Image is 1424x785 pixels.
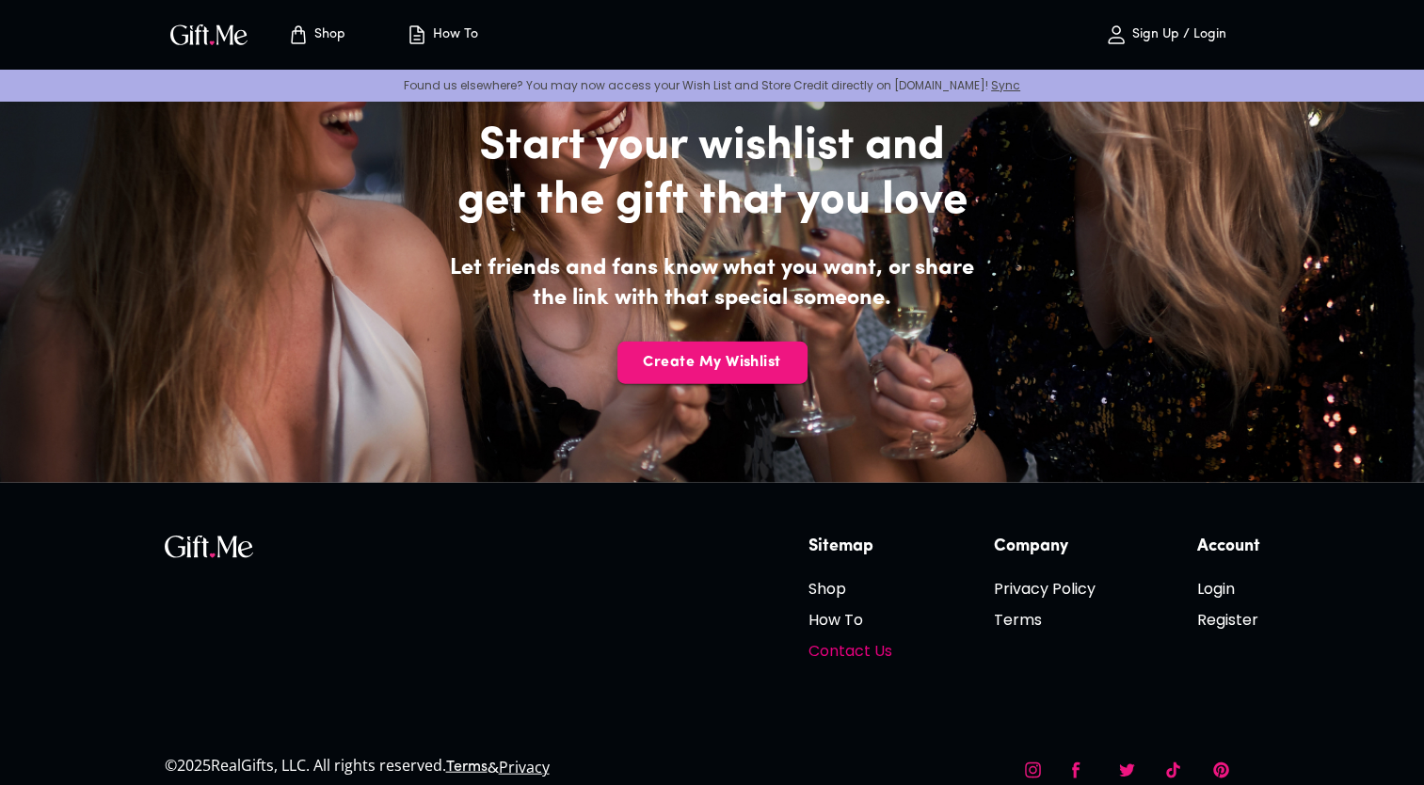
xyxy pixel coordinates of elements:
h2: Start your wishlist and get the gift that you love [441,120,983,229]
h6: How To [808,608,892,632]
p: Found us elsewhere? You may now access your Wish List and Store Credit directly on [DOMAIN_NAME]! [15,77,1409,93]
button: How To [391,5,494,65]
span: Create My Wishlist [617,352,808,373]
h6: Shop [808,577,892,601]
h4: Let friends and fans know what you want, or share the link with that special someone. [441,253,983,313]
h6: Login [1197,577,1260,601]
a: Privacy [499,757,550,777]
button: Sign Up / Login [1072,5,1260,65]
h6: Sitemap [808,536,892,558]
button: Store page [264,5,368,65]
h6: Terms [994,608,1096,632]
p: How To [428,27,478,43]
img: GiftMe Logo [167,21,251,48]
p: © 2025 RealGifts, LLC. All rights reserved. [165,753,446,777]
h6: Account [1197,536,1260,558]
img: GiftMe Logo [165,536,253,558]
h6: Privacy Policy [994,577,1096,601]
h6: Contact Us [808,639,892,663]
a: Terms [446,760,488,775]
h6: Company [994,536,1096,558]
button: GiftMe Logo [165,24,253,46]
h6: Register [1197,608,1260,632]
p: Sign Up / Login [1128,27,1226,43]
p: Shop [310,27,345,43]
img: how-to.svg [406,24,428,46]
button: Create My Wishlist [617,342,808,384]
a: Sync [991,77,1020,93]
